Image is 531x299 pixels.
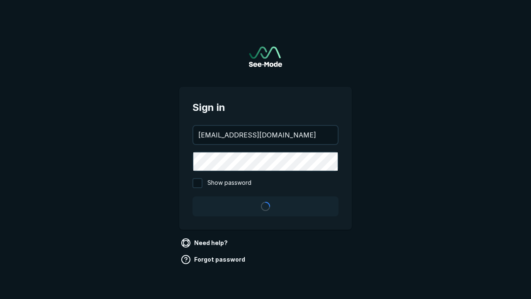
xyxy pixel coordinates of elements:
input: your@email.com [193,126,338,144]
a: Go to sign in [249,47,282,67]
a: Forgot password [179,253,248,266]
span: Sign in [192,100,339,115]
img: See-Mode Logo [249,47,282,67]
span: Show password [207,178,251,188]
a: Need help? [179,236,231,250]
